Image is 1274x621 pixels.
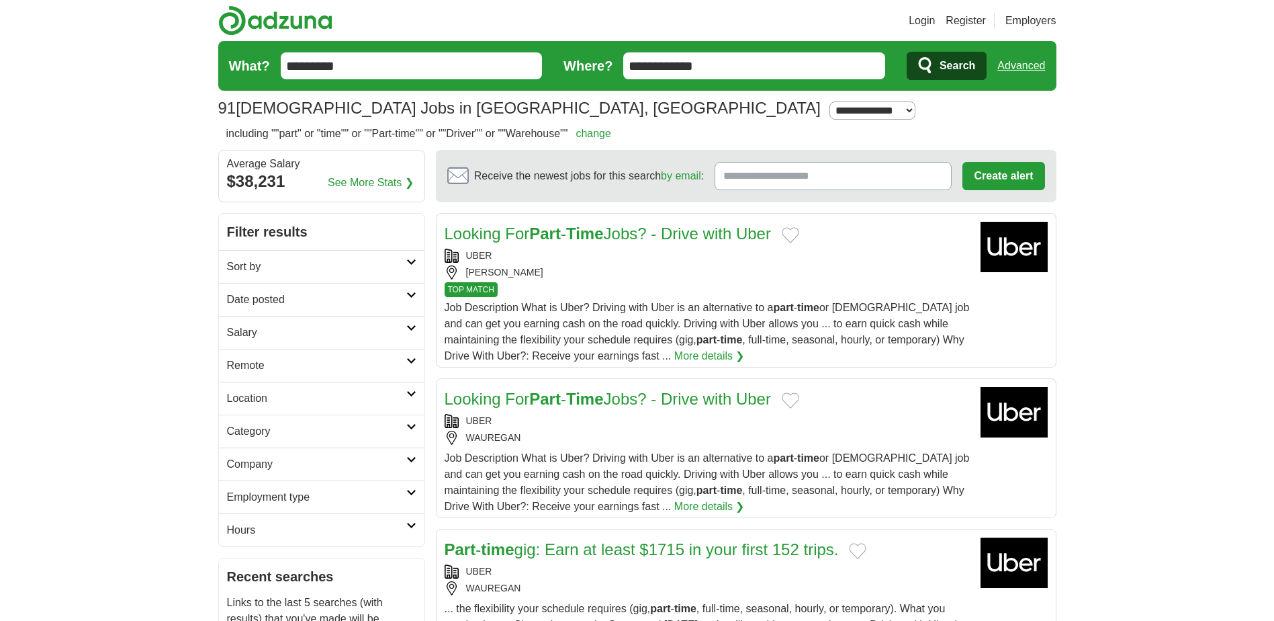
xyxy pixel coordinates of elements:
[466,566,492,577] a: UBER
[445,282,498,297] span: TOP MATCH
[219,214,424,250] h2: Filter results
[229,56,270,76] label: What?
[650,603,670,614] strong: part
[445,540,476,558] strong: Part
[328,175,414,191] a: See More Stats ❯
[981,222,1048,272] img: Uber logo
[219,382,424,415] a: Location
[661,170,701,181] a: by email
[720,485,742,496] strong: time
[909,13,935,29] a: Login
[445,302,970,362] span: Job Description What is Uber? Driving with Uber is an alternative to a - or [DEMOGRAPHIC_DATA] jo...
[445,390,771,408] a: Looking ForPart-TimeJobs? - Drive with Uber
[219,481,424,513] a: Employment type
[227,567,416,587] h2: Recent searches
[218,5,332,36] img: Adzuna logo
[227,456,406,472] h2: Company
[466,250,492,261] a: UBER
[674,499,745,515] a: More details ❯
[696,485,717,496] strong: part
[797,452,819,464] strong: time
[219,448,424,481] a: Company
[696,334,717,345] strong: part
[1005,13,1056,29] a: Employers
[946,13,986,29] a: Register
[466,415,492,426] a: UBER
[563,56,612,76] label: Where?
[227,489,406,505] h2: Employment type
[445,265,970,280] div: [PERSON_NAME]
[227,325,406,341] h2: Salary
[227,423,406,440] h2: Category
[962,162,1044,190] button: Create alert
[529,224,561,243] strong: Part
[226,126,611,142] h2: including ""part" or "time"" or ""Part-time"" or ""Driver"" or ""Warehouse""
[218,96,236,120] span: 91
[481,540,514,558] strong: time
[227,522,406,538] h2: Hours
[445,452,970,512] span: Job Description What is Uber? Driving with Uber is an alternative to a - or [DEMOGRAPHIC_DATA] jo...
[720,334,742,345] strong: time
[219,283,424,316] a: Date posted
[782,227,799,243] button: Add to favorite jobs
[981,387,1048,438] img: Uber logo
[227,259,406,275] h2: Sort by
[219,415,424,448] a: Category
[797,302,819,313] strong: time
[445,224,771,243] a: Looking ForPart-TimeJobs? - Drive with Uber
[529,390,561,408] strong: Part
[219,316,424,349] a: Salary
[773,302,793,313] strong: part
[227,159,416,169] div: Average Salary
[227,358,406,374] h2: Remote
[445,540,839,558] a: Part-timegig: Earn at least $1715 in your first 152 trips.
[849,543,866,559] button: Add to favorite jobs
[907,52,987,80] button: Search
[445,581,970,595] div: WAUREGAN
[474,168,704,184] span: Receive the newest jobs for this search :
[219,513,424,546] a: Hours
[981,538,1048,588] img: Uber logo
[227,390,406,407] h2: Location
[227,292,406,308] h2: Date posted
[940,52,975,79] span: Search
[219,349,424,382] a: Remote
[445,431,970,445] div: WAUREGAN
[219,250,424,283] a: Sort by
[566,224,604,243] strong: Time
[674,348,745,364] a: More details ❯
[227,169,416,194] div: $38,231
[576,128,611,139] a: change
[782,392,799,409] button: Add to favorite jobs
[218,99,821,117] h1: [DEMOGRAPHIC_DATA] Jobs in [GEOGRAPHIC_DATA], [GEOGRAPHIC_DATA]
[674,603,696,614] strong: time
[566,390,604,408] strong: Time
[773,452,793,464] strong: part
